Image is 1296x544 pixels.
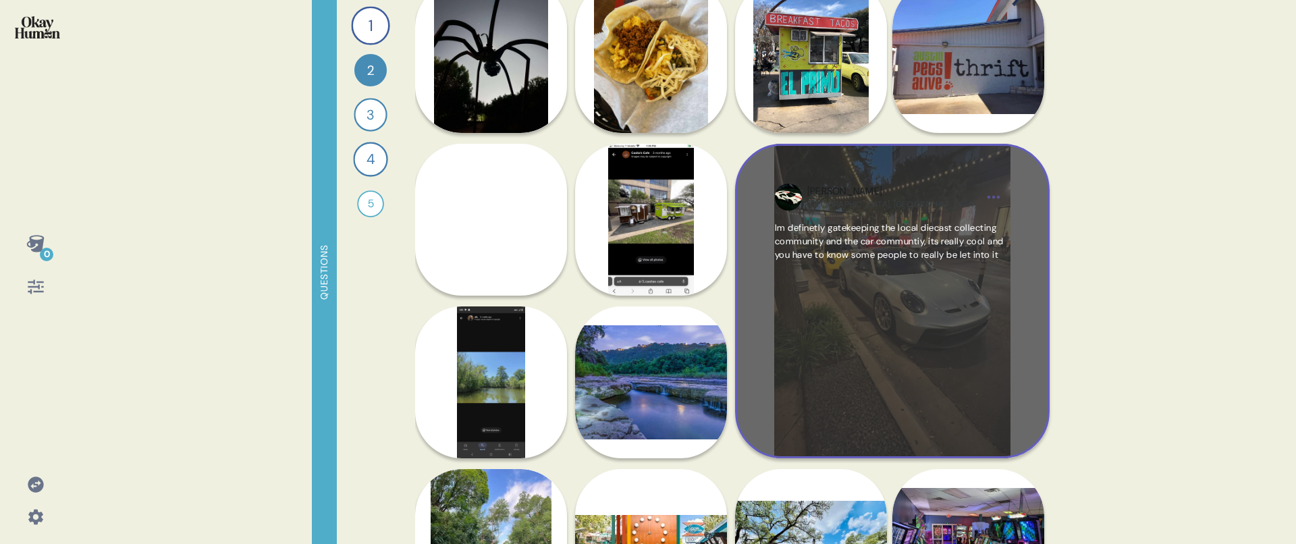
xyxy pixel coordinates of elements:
div: 5 [357,190,384,217]
span: Im definetly gatekeeping the local diecast collecting community and the car communtiy, its really... [775,222,1004,261]
img: okayhuman.3b1b6348.png [15,16,60,38]
img: profilepic_24664968186495824.jpg [775,184,802,211]
div: 4 [353,142,387,176]
div: [PERSON_NAME] [807,184,976,199]
div: 1 [351,6,389,45]
div: 2 [354,54,387,86]
div: 0 [40,248,53,261]
div: [GEOGRAPHIC_DATA], [GEOGRAPHIC_DATA] [807,199,976,210]
div: 3 [354,98,387,131]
